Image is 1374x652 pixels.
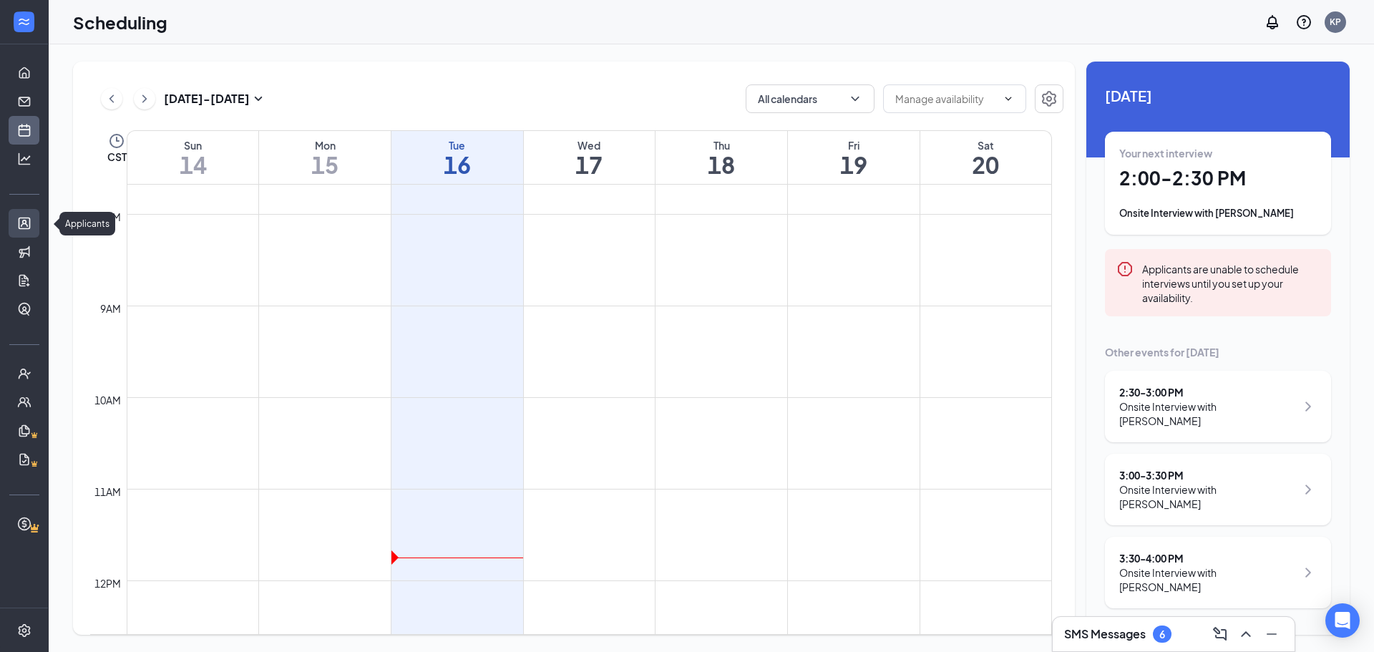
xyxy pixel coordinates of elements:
[1300,564,1317,581] svg: ChevronRight
[788,131,920,184] a: September 19, 2025
[1003,93,1014,104] svg: ChevronDown
[656,152,787,177] h1: 18
[746,84,874,113] button: All calendarsChevronDown
[848,92,862,106] svg: ChevronDown
[97,209,124,225] div: 8am
[920,138,1051,152] div: Sat
[108,132,125,150] svg: Clock
[1035,84,1063,113] button: Settings
[1263,626,1280,643] svg: Minimize
[1119,166,1317,190] h1: 2:00 - 2:30 PM
[259,152,391,177] h1: 15
[259,131,391,184] a: September 15, 2025
[1064,626,1146,642] h3: SMS Messages
[1295,14,1312,31] svg: QuestionInfo
[127,131,258,184] a: September 14, 2025
[16,14,31,29] svg: WorkstreamLogo
[656,131,787,184] a: September 18, 2025
[1119,551,1296,565] div: 3:30 - 4:00 PM
[1325,603,1360,638] div: Open Intercom Messenger
[1142,261,1320,305] div: Applicants are unable to schedule interviews until you set up your availability.
[788,152,920,177] h1: 19
[164,91,250,107] h3: [DATE] - [DATE]
[97,301,124,316] div: 9am
[1260,623,1283,646] button: Minimize
[895,91,997,107] input: Manage availability
[127,152,258,177] h1: 14
[524,152,656,177] h1: 17
[259,138,391,152] div: Mon
[17,623,31,638] svg: Settings
[1119,206,1317,220] div: Onsite Interview with [PERSON_NAME]
[137,90,152,107] svg: ChevronRight
[1119,146,1317,160] div: Your next interview
[920,152,1051,177] h1: 20
[920,131,1051,184] a: September 20, 2025
[101,88,122,110] button: ChevronLeft
[107,150,127,164] span: CST
[59,212,115,235] div: Applicants
[134,88,155,110] button: ChevronRight
[1119,399,1296,428] div: Onsite Interview with [PERSON_NAME]
[104,90,119,107] svg: ChevronLeft
[1300,481,1317,498] svg: ChevronRight
[788,138,920,152] div: Fri
[391,138,523,152] div: Tue
[391,131,523,184] a: September 16, 2025
[17,152,31,166] svg: Analysis
[1300,398,1317,415] svg: ChevronRight
[17,366,31,381] svg: UserCheck
[1159,628,1165,641] div: 6
[1119,565,1296,594] div: Onsite Interview with [PERSON_NAME]
[1237,626,1254,643] svg: ChevronUp
[1116,261,1134,278] svg: Error
[92,392,124,408] div: 10am
[1119,482,1296,511] div: Onsite Interview with [PERSON_NAME]
[1264,14,1281,31] svg: Notifications
[1041,90,1058,107] svg: Settings
[1119,385,1296,399] div: 2:30 - 3:00 PM
[1212,626,1229,643] svg: ComposeMessage
[391,152,523,177] h1: 16
[1105,84,1331,107] span: [DATE]
[524,138,656,152] div: Wed
[1209,623,1232,646] button: ComposeMessage
[1119,468,1296,482] div: 3:00 - 3:30 PM
[127,138,258,152] div: Sun
[524,131,656,184] a: September 17, 2025
[656,138,787,152] div: Thu
[250,90,267,107] svg: SmallChevronDown
[92,484,124,500] div: 11am
[1234,623,1257,646] button: ChevronUp
[1330,16,1341,28] div: KP
[1105,345,1331,359] div: Other events for [DATE]
[73,10,167,34] h1: Scheduling
[92,575,124,591] div: 12pm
